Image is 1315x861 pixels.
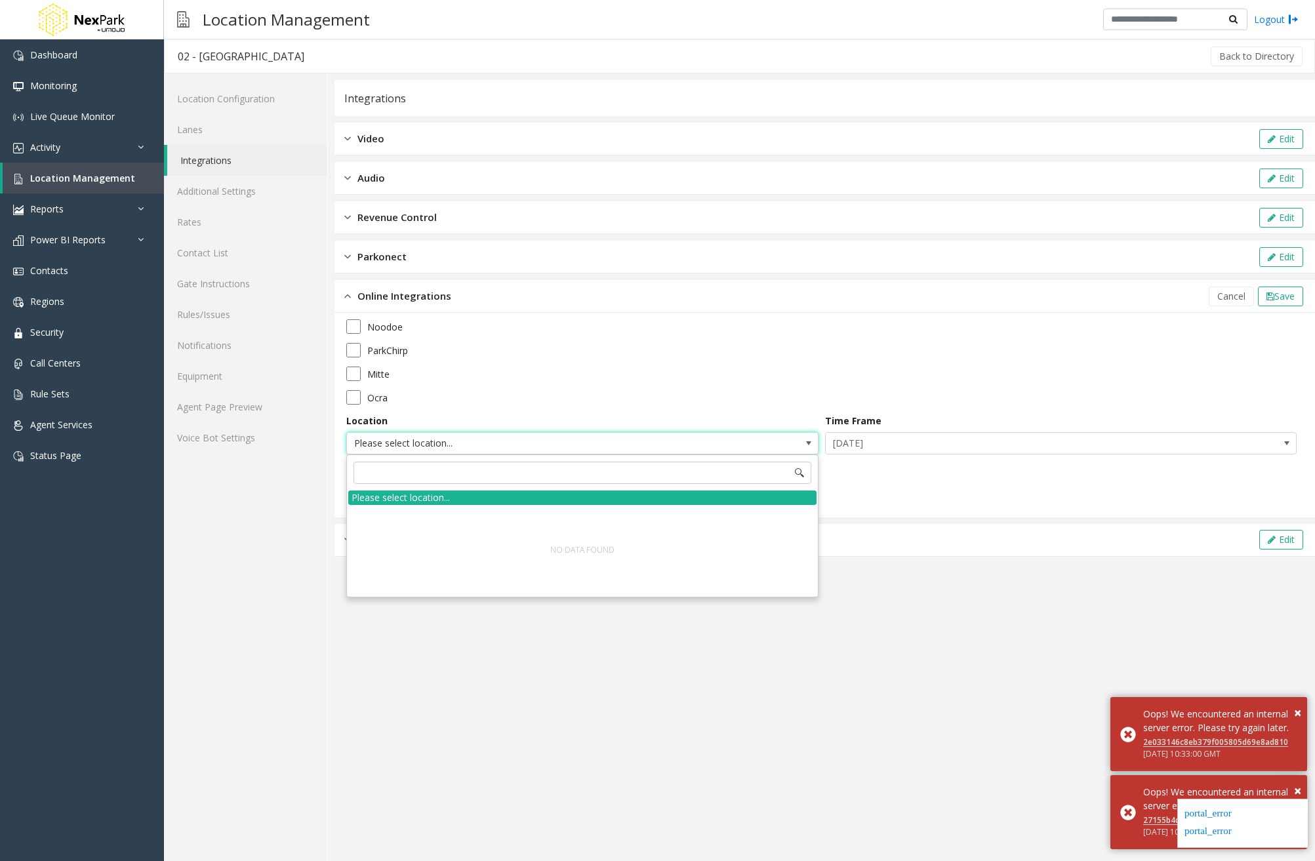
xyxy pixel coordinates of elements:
[344,249,351,264] img: closed
[1143,785,1297,812] div: Oops! We encountered an internal server error. Please try again later.
[164,299,327,330] a: Rules/Issues
[1217,290,1245,302] span: Cancel
[164,361,327,391] a: Equipment
[344,170,351,186] img: closed
[196,3,376,35] h3: Location Management
[178,48,304,65] div: 02 - [GEOGRAPHIC_DATA]
[347,433,723,454] span: Please select location...
[13,390,24,400] img: 'icon'
[164,207,327,237] a: Rates
[30,172,135,184] span: Location Management
[30,203,64,215] span: Reports
[30,295,64,308] span: Regions
[30,449,81,462] span: Status Page
[13,112,24,123] img: 'icon'
[344,90,406,107] div: Integrations
[13,359,24,369] img: 'icon'
[346,414,388,428] label: Location
[357,289,451,304] span: Online Integrations
[346,432,819,454] span: NO DATA FOUND
[13,420,24,431] img: 'icon'
[1143,748,1297,760] div: [DATE] 10:33:00 GMT
[13,451,24,462] img: 'icon'
[164,268,327,299] a: Gate Instructions
[344,532,351,548] img: closed
[367,344,408,357] label: ParkChirp
[1259,247,1303,267] button: Edit
[167,145,327,176] a: Integrations
[1274,290,1295,302] span: Save
[3,163,164,193] a: Location Management
[1143,814,1288,826] a: 27155b4d45858bdfb2b499aa12bec9a4
[30,357,81,369] span: Call Centers
[13,50,24,61] img: 'icon'
[357,249,407,264] span: Parkonect
[13,235,24,246] img: 'icon'
[13,266,24,277] img: 'icon'
[30,326,64,338] span: Security
[164,330,327,361] a: Notifications
[164,237,327,268] a: Contact List
[13,81,24,92] img: 'icon'
[30,388,70,400] span: Rule Sets
[164,83,327,114] a: Location Configuration
[1254,12,1299,26] a: Logout
[367,391,388,405] label: Ocra
[13,297,24,308] img: 'icon'
[1258,287,1303,306] button: Save
[367,320,403,334] label: Noodoe
[13,328,24,338] img: 'icon'
[1259,208,1303,228] button: Edit
[1259,129,1303,149] button: Edit
[1143,736,1288,748] a: 2e033146c8eb379f005805d69e8ad810
[177,3,190,35] img: pageIcon
[344,210,351,225] img: closed
[30,79,77,92] span: Monitoring
[1294,782,1301,799] span: ×
[1288,12,1299,26] img: logout
[357,210,437,225] span: Revenue Control
[1143,826,1297,838] div: [DATE] 10:33:01 GMT
[1294,704,1301,721] span: ×
[1209,287,1254,306] button: Cancel
[30,49,77,61] span: Dashboard
[164,391,327,422] a: Agent Page Preview
[1294,703,1301,723] button: Close
[164,176,327,207] a: Additional Settings
[1184,824,1301,841] div: portal_error
[1259,530,1303,550] button: Edit
[13,205,24,215] img: 'icon'
[164,114,327,145] a: Lanes
[30,418,92,431] span: Agent Services
[30,110,115,123] span: Live Queue Monitor
[30,141,60,153] span: Activity
[367,367,390,381] label: Mitte
[1184,806,1301,824] div: portal_error
[344,131,351,146] img: closed
[1259,169,1303,188] button: Edit
[348,491,817,505] div: Please select location...
[13,174,24,184] img: 'icon'
[825,414,881,428] label: Time Frame
[357,170,385,186] span: Audio
[1143,707,1297,734] div: Oops! We encountered an internal server error. Please try again later.
[344,289,351,304] img: opened
[826,433,1202,454] span: [DATE]
[30,264,68,277] span: Contacts
[354,462,811,484] input: NO DATA FOUND
[13,143,24,153] img: 'icon'
[1294,781,1301,801] button: Close
[30,233,106,246] span: Power BI Reports
[543,537,622,563] div: NO DATA FOUND
[357,131,384,146] span: Video
[164,422,327,453] a: Voice Bot Settings
[1211,47,1303,66] button: Back to Directory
